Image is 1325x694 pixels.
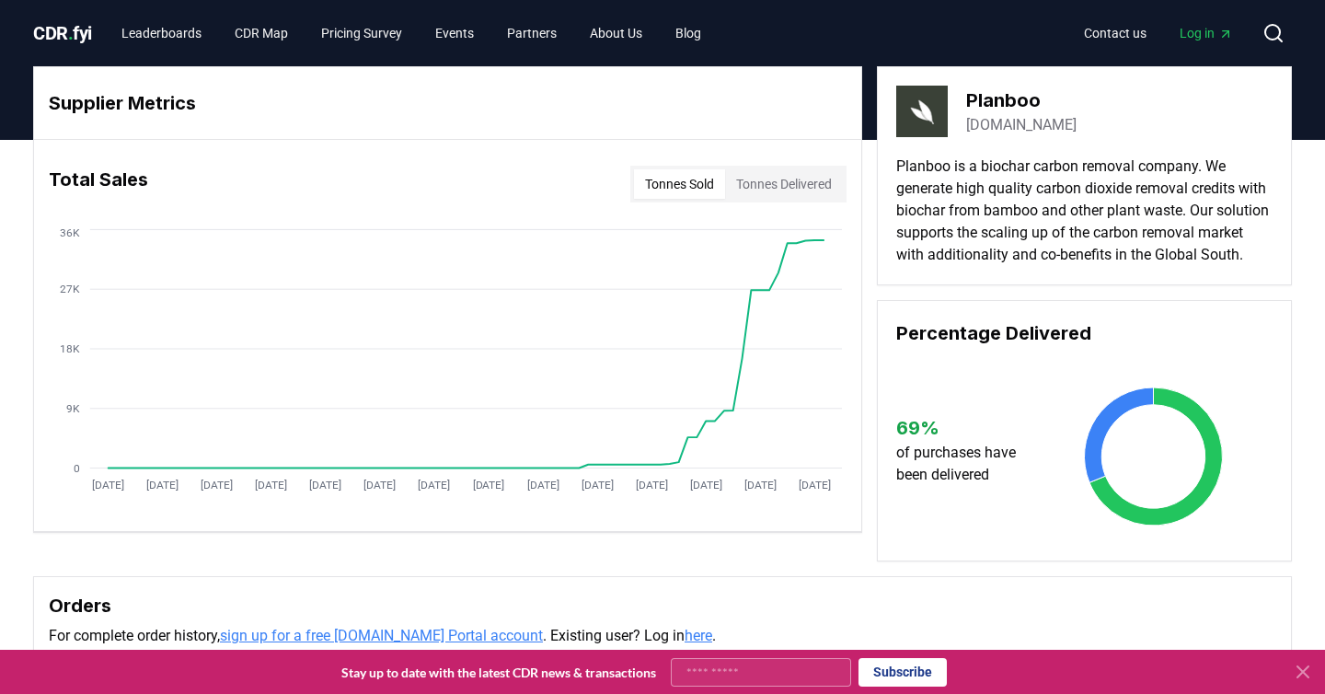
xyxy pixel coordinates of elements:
tspan: [DATE] [527,479,559,492]
nav: Main [1069,17,1248,50]
button: Tonnes Sold [634,169,725,199]
tspan: 36K [60,226,80,239]
a: Leaderboards [107,17,216,50]
tspan: [DATE] [310,479,342,492]
a: sign up for a free [DOMAIN_NAME] Portal account [220,627,543,644]
h3: Orders [49,592,1276,619]
tspan: [DATE] [364,479,397,492]
tspan: [DATE] [744,479,777,492]
p: For complete order history, . Existing user? Log in . [49,625,1276,647]
tspan: [DATE] [146,479,179,492]
a: CDR Map [220,17,303,50]
tspan: 27K [60,283,80,295]
tspan: [DATE] [582,479,614,492]
p: of purchases have been delivered [896,442,1033,486]
a: Partners [492,17,571,50]
span: Log in [1180,24,1233,42]
tspan: 18K [60,342,80,355]
a: Events [421,17,489,50]
a: here [685,627,712,644]
tspan: [DATE] [473,479,505,492]
tspan: 9K [66,402,80,415]
h3: Supplier Metrics [49,89,847,117]
tspan: [DATE] [799,479,831,492]
a: About Us [575,17,657,50]
a: [DOMAIN_NAME] [966,114,1077,136]
tspan: [DATE] [201,479,233,492]
span: CDR fyi [33,22,92,44]
a: Blog [661,17,716,50]
a: Contact us [1069,17,1161,50]
h3: Total Sales [49,166,148,202]
tspan: [DATE] [690,479,722,492]
tspan: [DATE] [636,479,668,492]
tspan: [DATE] [92,479,124,492]
a: Log in [1165,17,1248,50]
button: Tonnes Delivered [725,169,843,199]
tspan: 0 [74,462,80,475]
tspan: [DATE] [419,479,451,492]
p: Planboo is a biochar carbon removal company. We generate high quality carbon dioxide removal cred... [896,156,1273,266]
a: CDR.fyi [33,20,92,46]
a: Pricing Survey [306,17,417,50]
h3: Percentage Delivered [896,319,1273,347]
h3: 69 % [896,414,1033,442]
span: . [68,22,74,44]
nav: Main [107,17,716,50]
img: Planboo-logo [896,86,948,137]
tspan: [DATE] [255,479,287,492]
h3: Planboo [966,87,1077,114]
